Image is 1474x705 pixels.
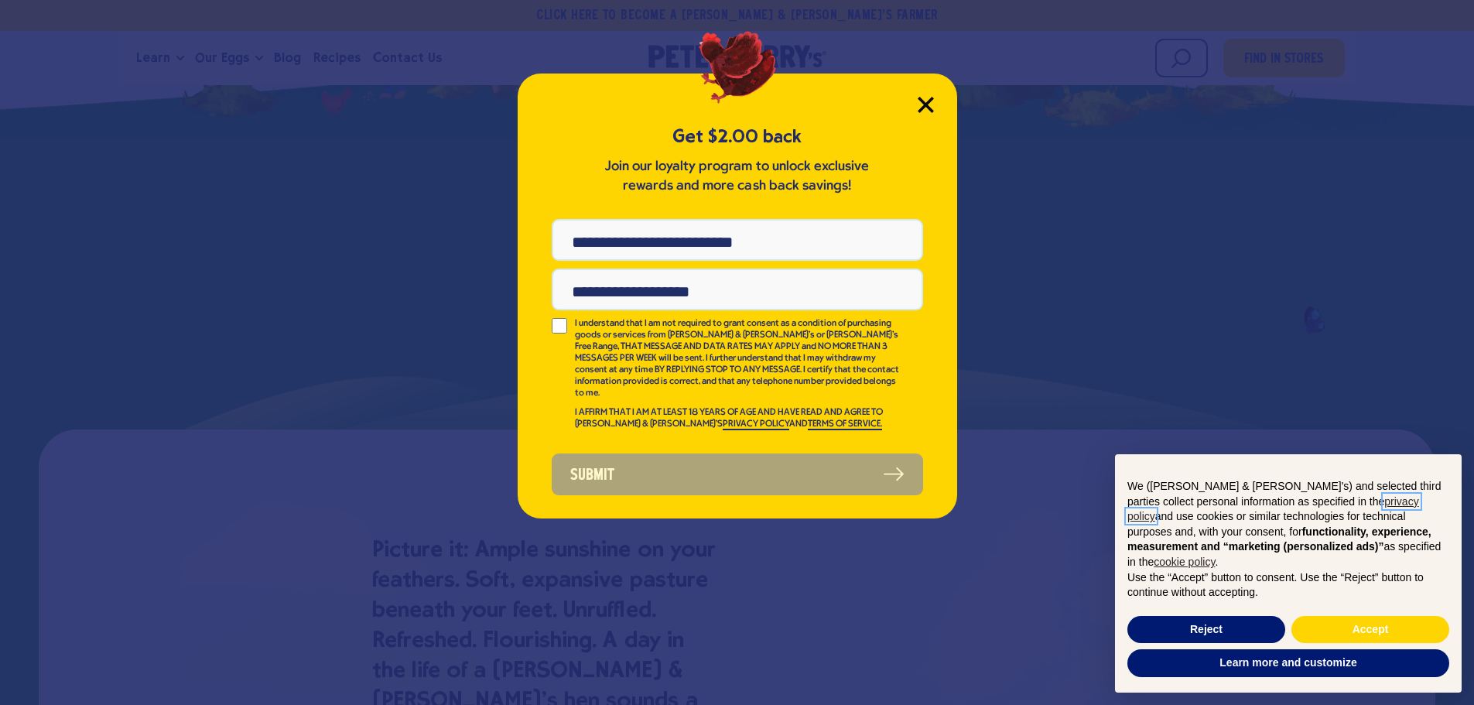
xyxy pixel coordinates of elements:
[1127,495,1419,523] a: privacy policy
[1127,570,1449,601] p: Use the “Accept” button to consent. Use the “Reject” button to continue without accepting.
[1154,556,1215,568] a: cookie policy
[1127,649,1449,677] button: Learn more and customize
[552,453,923,495] button: Submit
[602,157,873,196] p: Join our loyalty program to unlock exclusive rewards and more cash back savings!
[1127,479,1449,570] p: We ([PERSON_NAME] & [PERSON_NAME]'s) and selected third parties collect personal information as s...
[552,124,923,149] h5: Get $2.00 back
[575,318,901,399] p: I understand that I am not required to grant consent as a condition of purchasing goods or servic...
[552,318,567,334] input: I understand that I am not required to grant consent as a condition of purchasing goods or servic...
[1291,616,1449,644] button: Accept
[808,419,882,430] a: TERMS OF SERVICE.
[575,407,901,430] p: I AFFIRM THAT I AM AT LEAST 18 YEARS OF AGE AND HAVE READ AND AGREE TO [PERSON_NAME] & [PERSON_NA...
[1127,616,1285,644] button: Reject
[723,419,789,430] a: PRIVACY POLICY
[918,97,934,113] button: Close Modal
